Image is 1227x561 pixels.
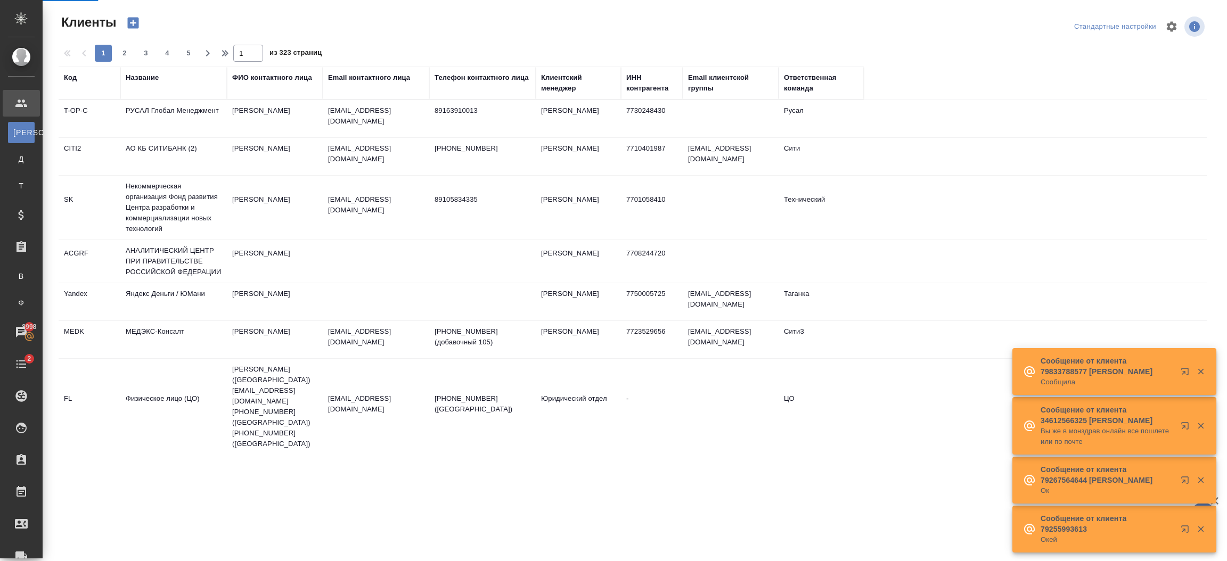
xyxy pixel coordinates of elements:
p: [PHONE_NUMBER] [435,143,530,154]
p: [EMAIL_ADDRESS][DOMAIN_NAME] [328,393,424,415]
p: 89105834335 [435,194,530,205]
button: Закрыть [1190,421,1212,431]
p: Сообщение от клиента 79833788577 [PERSON_NAME] [1041,356,1174,377]
span: 3 [137,48,154,59]
td: ACGRF [59,243,120,280]
td: Некоммерческая организация Фонд развития Центра разработки и коммерциализации новых технологий [120,176,227,240]
td: [PERSON_NAME] [227,100,323,137]
td: [EMAIL_ADDRESS][DOMAIN_NAME] [683,321,779,358]
p: [EMAIL_ADDRESS][DOMAIN_NAME] [328,143,424,164]
td: [PERSON_NAME] [536,100,621,137]
td: Таганка [779,283,864,320]
p: Сообщение от клиента 79255993613 [1041,513,1174,534]
span: 8998 [15,321,43,332]
td: [PERSON_NAME] [227,321,323,358]
p: 89163910013 [435,105,530,116]
td: SK [59,189,120,226]
div: ФИО контактного лица [232,72,312,83]
div: split button [1071,19,1159,35]
td: [PERSON_NAME] ([GEOGRAPHIC_DATA]) [EMAIL_ADDRESS][DOMAIN_NAME] [PHONE_NUMBER] ([GEOGRAPHIC_DATA])... [227,359,323,455]
td: 7701058410 [621,189,683,226]
td: FL [59,388,120,425]
p: [PHONE_NUMBER] (добавочный 105) [435,326,530,348]
td: 7730248430 [621,100,683,137]
div: Название [126,72,159,83]
a: 8998 [3,319,40,345]
a: Ф [8,292,35,313]
button: Закрыть [1190,524,1212,534]
td: [PERSON_NAME] [536,283,621,320]
td: MEDK [59,321,120,358]
td: Сити3 [779,321,864,358]
td: Физическое лицо (ЦО) [120,388,227,425]
span: Клиенты [59,14,116,31]
td: [PERSON_NAME] [536,189,621,226]
td: 7723529656 [621,321,683,358]
p: Сообщила [1041,377,1174,387]
button: Закрыть [1190,475,1212,485]
span: 2 [21,353,37,364]
div: Клиентский менеджер [541,72,616,94]
td: [PERSON_NAME] [536,138,621,175]
span: Настроить таблицу [1159,14,1184,39]
a: 2 [3,351,40,377]
span: [PERSON_NAME] [13,127,29,138]
div: Email контактного лица [328,72,410,83]
td: Юридический отдел [536,388,621,425]
span: 2 [116,48,133,59]
button: Закрыть [1190,367,1212,376]
td: ЦО [779,388,864,425]
p: Ок [1041,485,1174,496]
button: 4 [159,45,176,62]
span: Д [13,154,29,164]
td: [PERSON_NAME] [227,243,323,280]
span: Ф [13,298,29,308]
td: Русал [779,100,864,137]
a: В [8,266,35,287]
td: 7708244720 [621,243,683,280]
td: РУСАЛ Глобал Менеджмент [120,100,227,137]
a: [PERSON_NAME] [8,122,35,143]
a: Т [8,175,35,196]
p: [EMAIL_ADDRESS][DOMAIN_NAME] [328,194,424,216]
button: Открыть в новой вкладке [1174,469,1200,495]
p: Вы же в монздрав онлайн все пошлете или по почте [1041,426,1174,447]
td: - [621,388,683,425]
button: Открыть в новой вкладке [1174,415,1200,441]
span: 5 [180,48,197,59]
td: Яндекс Деньги / ЮМани [120,283,227,320]
button: Создать [120,14,146,32]
p: Сообщение от клиента 79267564644 [PERSON_NAME] [1041,464,1174,485]
td: CITI2 [59,138,120,175]
td: [EMAIL_ADDRESS][DOMAIN_NAME] [683,138,779,175]
td: [PERSON_NAME] [227,189,323,226]
a: Д [8,148,35,170]
td: [PERSON_NAME] [227,283,323,320]
td: 7710401987 [621,138,683,175]
span: Т [13,180,29,191]
span: В [13,271,29,282]
p: [EMAIL_ADDRESS][DOMAIN_NAME] [328,105,424,127]
p: [PHONE_NUMBER] ([GEOGRAPHIC_DATA]) [435,393,530,415]
p: Окей [1041,534,1174,545]
div: ИНН контрагента [626,72,677,94]
td: АНАЛИТИЧЕСКИЙ ЦЕНТР ПРИ ПРАВИТЕЛЬСТВЕ РОССИЙСКОЙ ФЕДЕРАЦИИ [120,240,227,283]
td: [EMAIL_ADDRESS][DOMAIN_NAME] [683,283,779,320]
span: 4 [159,48,176,59]
p: Сообщение от клиента 34612566325 [PERSON_NAME] [1041,405,1174,426]
button: Открыть в новой вкладке [1174,518,1200,544]
div: Ответственная команда [784,72,858,94]
td: Yandex [59,283,120,320]
td: [PERSON_NAME] [227,138,323,175]
td: [PERSON_NAME] [536,243,621,280]
td: Сити [779,138,864,175]
td: 7750005725 [621,283,683,320]
span: из 323 страниц [269,46,322,62]
div: Код [64,72,77,83]
div: Email клиентской группы [688,72,773,94]
p: [EMAIL_ADDRESS][DOMAIN_NAME] [328,326,424,348]
button: 3 [137,45,154,62]
span: Посмотреть информацию [1184,16,1207,37]
td: T-OP-C [59,100,120,137]
td: АО КБ СИТИБАНК (2) [120,138,227,175]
